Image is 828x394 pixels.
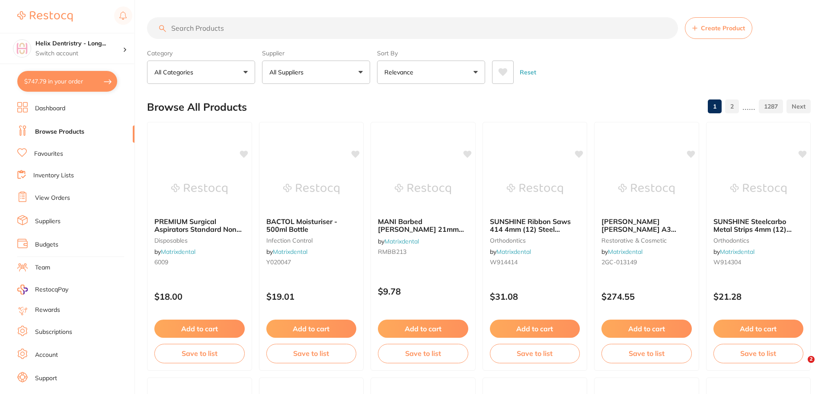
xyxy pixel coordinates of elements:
p: $18.00 [154,291,245,301]
button: Add to cart [266,320,357,338]
a: Matrixdental [384,237,419,245]
a: View Orders [35,194,70,202]
span: BACTOL Moisturiser - 500ml Bottle [266,217,337,234]
h4: Helix Dentristry - Long Jetty [35,39,123,48]
span: 6009 [154,258,168,266]
button: Add to cart [378,320,468,338]
img: Helix Dentristry - Long Jetty [13,40,31,57]
a: Dashboard [35,104,65,113]
a: Matrixdental [161,248,195,256]
p: All Suppliers [269,68,307,77]
img: SUNSHINE Steelcarbo Metal Strips 4mm (12) Medium [730,167,786,211]
span: by [266,248,307,256]
button: Add to cart [601,320,692,338]
button: Add to cart [490,320,580,338]
span: Y020047 [266,258,291,266]
a: Matrixdental [720,248,754,256]
p: Relevance [384,68,417,77]
a: Browse Products [35,128,84,136]
a: Account [35,351,58,359]
b: SUNSHINE Steelcarbo Metal Strips 4mm (12) Medium [713,218,804,234]
button: Save to list [490,344,580,363]
small: infection control [266,237,357,244]
span: SUNSHINE Ribbon Saws 414 4mm (12) Steel Serrated Strips [490,217,571,242]
span: RestocqPay [35,285,68,294]
a: Support [35,374,57,383]
a: Budgets [35,240,58,249]
p: $9.78 [378,286,468,296]
span: [PERSON_NAME] [PERSON_NAME] A3 Capsules (50) [601,217,676,242]
input: Search Products [147,17,678,39]
a: Restocq Logo [17,6,73,26]
img: SUNSHINE Ribbon Saws 414 4mm (12) Steel Serrated Strips [507,167,563,211]
a: Rewards [35,306,60,314]
a: 2 [725,98,739,115]
span: by [713,248,754,256]
span: RMBB213 [378,248,406,256]
span: W914414 [490,258,518,266]
button: Add to cart [154,320,245,338]
span: 2GC-013149 [601,258,637,266]
img: BACTOL Moisturiser - 500ml Bottle [283,167,339,211]
button: $747.79 in your order [17,71,117,92]
p: $274.55 [601,291,692,301]
span: 2 [808,356,815,363]
b: PREMIUM Surgical Aspirators Standard Non-Vented 009 (25) White Autoclavable [154,218,245,234]
b: GC Equia Forte HT A3 Capsules (50) [601,218,692,234]
small: orthodontics [490,237,580,244]
a: Subscriptions [35,328,72,336]
label: Category [147,49,255,57]
span: by [154,248,195,256]
button: Create Product [685,17,752,39]
small: orthodontics [713,237,804,244]
h2: Browse All Products [147,101,247,113]
b: MANI Barbed Broach 21mm Size 3 (6) Red [378,218,468,234]
span: by [490,248,531,256]
b: SUNSHINE Ribbon Saws 414 4mm (12) Steel Serrated Strips [490,218,580,234]
img: PREMIUM Surgical Aspirators Standard Non-Vented 009 (25) White Autoclavable [171,167,227,211]
button: Relevance [377,61,485,84]
label: Sort By [377,49,485,57]
p: $21.28 [713,291,804,301]
a: RestocqPay [17,285,68,295]
a: Inventory Lists [33,171,74,180]
button: Save to list [266,344,357,363]
button: Save to list [378,344,468,363]
button: Save to list [601,344,692,363]
a: Team [35,263,50,272]
p: Switch account [35,49,123,58]
a: Matrixdental [496,248,531,256]
button: Reset [517,61,539,84]
span: MANI Barbed [PERSON_NAME] 21mm Size 3 (6) Red [378,217,464,242]
a: Favourites [34,150,63,158]
a: Matrixdental [608,248,643,256]
small: restorative & cosmetic [601,237,692,244]
a: Suppliers [35,217,61,226]
b: BACTOL Moisturiser - 500ml Bottle [266,218,357,234]
span: SUNSHINE Steelcarbo Metal Strips 4mm (12) Medium [713,217,792,242]
a: 1 [708,98,722,115]
img: Restocq Logo [17,11,73,22]
p: All Categories [154,68,197,77]
button: All Suppliers [262,61,370,84]
span: PREMIUM Surgical Aspirators Standard Non-Vented 009 (25) White Autoclavable [154,217,242,250]
small: disposables [154,237,245,244]
a: 1287 [759,98,783,115]
p: ...... [742,102,755,112]
span: Create Product [701,25,745,32]
p: $19.01 [266,291,357,301]
button: Save to list [713,344,804,363]
span: by [378,237,419,245]
span: by [601,248,643,256]
p: $31.08 [490,291,580,301]
label: Supplier [262,49,370,57]
iframe: Intercom live chat [790,356,811,377]
img: RestocqPay [17,285,28,295]
button: Save to list [154,344,245,363]
img: MANI Barbed Broach 21mm Size 3 (6) Red [395,167,451,211]
img: GC Equia Forte HT A3 Capsules (50) [618,167,675,211]
button: Add to cart [713,320,804,338]
button: All Categories [147,61,255,84]
span: W914304 [713,258,741,266]
a: Matrixdental [273,248,307,256]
